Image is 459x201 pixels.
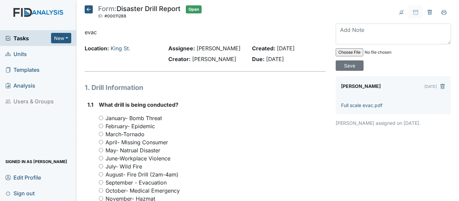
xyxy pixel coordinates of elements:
[85,83,326,93] h1: 1. Drill Information
[341,102,382,108] a: Full scale evac.pdf
[5,49,27,59] span: Units
[106,146,160,154] label: May- Natrual Disaster
[252,56,264,62] strong: Due:
[192,56,236,62] span: [PERSON_NAME]
[98,5,117,13] span: Form:
[106,130,144,138] label: March-Tornado
[336,60,364,71] input: Save
[99,180,103,185] input: September - Evacuation
[341,82,381,91] label: [PERSON_NAME]
[424,84,437,89] small: [DATE]
[106,179,167,187] label: September - Evacuation
[5,64,40,75] span: Templates
[106,138,168,146] label: April- Missing Consumer
[106,170,178,179] label: August- Fire Drill (2am-4am)
[5,188,35,198] span: Sign out
[252,45,275,52] strong: Created:
[197,45,241,52] span: [PERSON_NAME]
[266,56,284,62] span: [DATE]
[99,172,103,177] input: August- Fire Drill (2am-4am)
[106,162,142,170] label: July- Wild Fire
[99,156,103,160] input: June-Workplace Violence
[99,148,103,152] input: May- Natrual Disaster
[168,56,191,62] strong: Creator:
[99,124,103,128] input: February- Epidemic
[99,196,103,201] input: November- Hazmat
[186,5,202,13] span: Open
[168,45,195,52] strong: Assignee:
[336,119,451,127] p: [PERSON_NAME] assigned on [DATE].
[105,13,126,18] span: #00011288
[106,122,155,130] label: February- Epidemic
[5,34,51,42] a: Tasks
[98,5,180,20] div: Disaster Drill Report
[87,101,93,109] label: 1.1
[99,116,103,120] input: January- Bomb Threat
[106,154,170,162] label: June-Workplace Violence
[99,132,103,136] input: March-Tornado
[99,164,103,168] input: July- Wild Fire
[5,172,41,183] span: Edit Profile
[277,45,295,52] span: [DATE]
[85,45,109,52] strong: Location:
[51,33,71,43] button: New
[99,101,178,108] span: What drill is being conducted?
[85,28,326,36] p: evac
[106,114,162,122] label: January- Bomb Threat
[99,140,103,144] input: April- Missing Consumer
[5,156,67,167] span: Signed in as [PERSON_NAME]
[99,188,103,193] input: October- Medical Emergency
[111,45,130,52] a: King St.
[106,187,180,195] label: October- Medical Emergency
[98,13,103,18] span: ID:
[5,80,35,91] span: Analysis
